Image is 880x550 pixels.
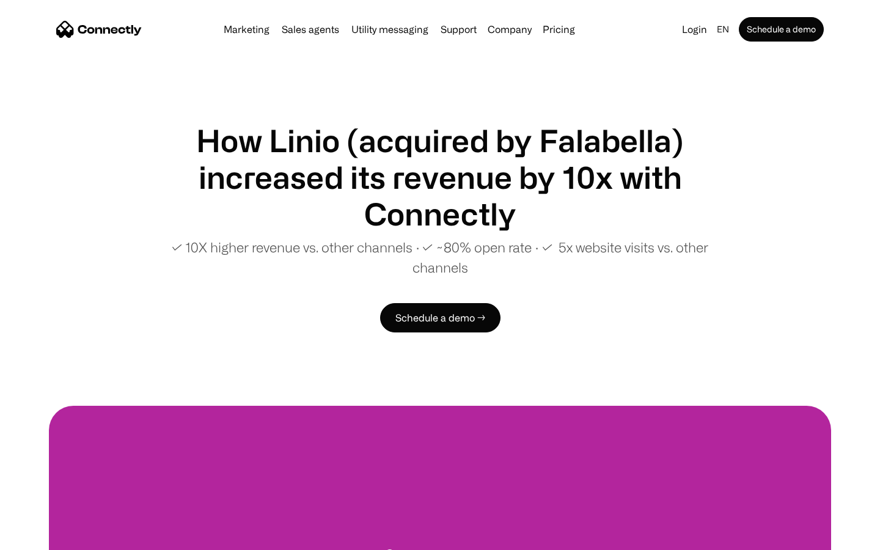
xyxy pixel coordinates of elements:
[277,24,344,34] a: Sales agents
[346,24,433,34] a: Utility messaging
[538,24,580,34] a: Pricing
[436,24,482,34] a: Support
[147,122,733,232] h1: How Linio (acquired by Falabella) increased its revenue by 10x with Connectly
[219,24,274,34] a: Marketing
[12,527,73,546] aside: Language selected: English
[147,237,733,277] p: ✓ 10X higher revenue vs. other channels ∙ ✓ ~80% open rate ∙ ✓ 5x website visits vs. other channels
[677,21,712,38] a: Login
[24,529,73,546] ul: Language list
[739,17,824,42] a: Schedule a demo
[717,21,729,38] div: en
[488,21,532,38] div: Company
[380,303,501,332] a: Schedule a demo →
